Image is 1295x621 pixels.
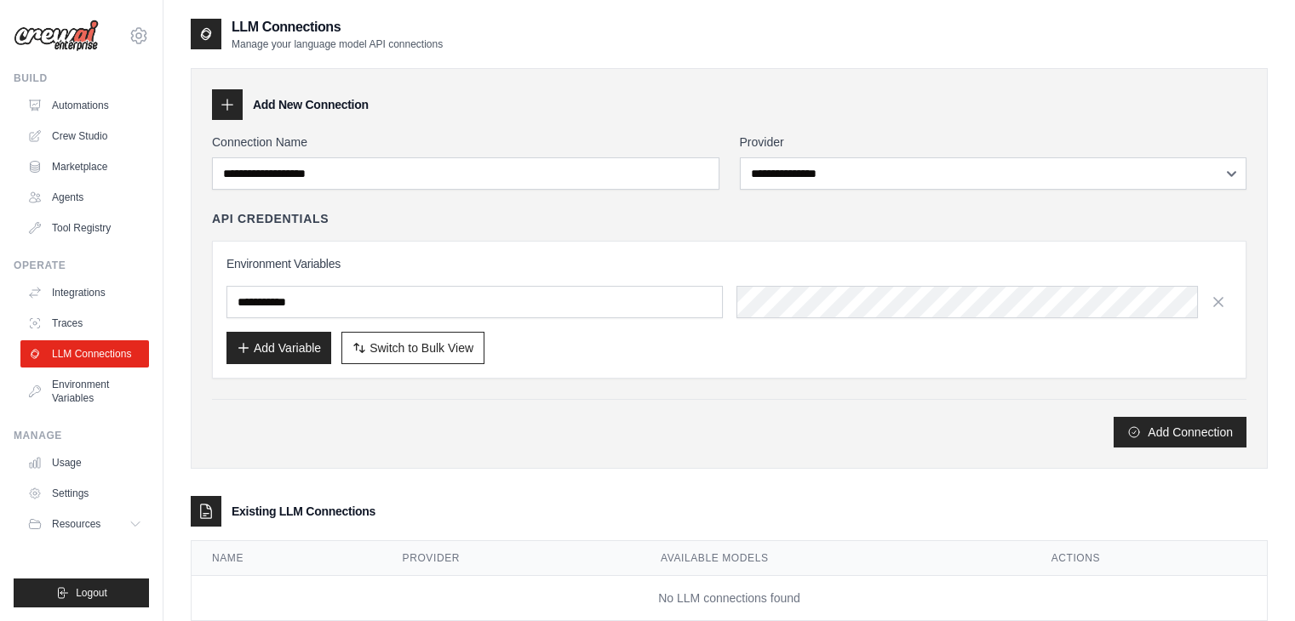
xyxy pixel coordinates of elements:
label: Provider [740,134,1247,151]
span: Switch to Bulk View [370,339,473,356]
label: Connection Name [212,134,719,151]
a: Agents [20,184,149,211]
a: Usage [20,449,149,476]
button: Switch to Bulk View [341,332,484,364]
button: Resources [20,510,149,538]
div: Operate [14,259,149,272]
th: Name [192,541,382,576]
a: Tool Registry [20,214,149,242]
th: Actions [1031,541,1267,576]
a: Traces [20,310,149,337]
h3: Environment Variables [226,255,1232,272]
td: No LLM connections found [192,576,1267,621]
span: Resources [52,517,100,531]
a: Settings [20,480,149,507]
p: Manage your language model API connections [232,37,443,51]
button: Logout [14,578,149,607]
a: LLM Connections [20,340,149,367]
th: Provider [382,541,640,576]
th: Available Models [640,541,1031,576]
img: Logo [14,20,99,52]
a: Marketplace [20,153,149,180]
a: Integrations [20,279,149,306]
span: Logout [76,586,107,600]
button: Add Variable [226,332,331,364]
h3: Add New Connection [253,96,369,113]
h3: Existing LLM Connections [232,503,375,520]
a: Automations [20,92,149,119]
button: Add Connection [1114,417,1246,447]
h2: LLM Connections [232,17,443,37]
div: Manage [14,429,149,442]
a: Environment Variables [20,371,149,412]
div: Build [14,71,149,85]
h4: API Credentials [212,210,329,227]
a: Crew Studio [20,122,149,150]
